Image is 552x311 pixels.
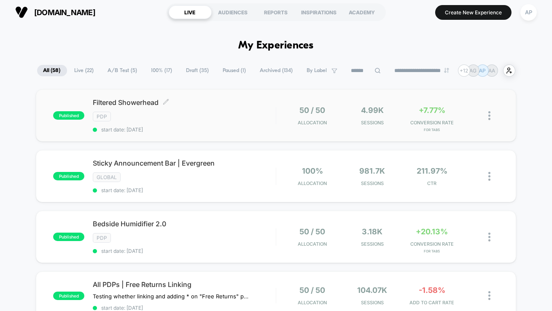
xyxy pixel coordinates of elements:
span: CONVERSION RATE [404,120,460,126]
span: 3.18k [362,227,382,236]
span: published [53,111,84,120]
span: 100% [302,166,323,175]
span: By Label [307,67,327,74]
img: close [488,172,490,181]
span: -1.58% [419,286,445,295]
span: 50 / 50 [300,227,326,236]
div: REPORTS [255,5,298,19]
span: Filtered Showerhead [93,98,276,107]
span: All ( 58 ) [37,65,67,76]
p: AA [488,67,495,74]
img: close [488,233,490,241]
div: AUDIENCES [212,5,255,19]
span: Allocation [298,241,327,247]
span: GLOBAL [93,172,121,182]
button: AP [518,4,539,21]
div: AP [520,4,537,21]
span: for Tabs [404,128,460,132]
span: Sessions [345,300,400,306]
span: start date: [DATE] [93,187,276,193]
span: Sessions [345,120,400,126]
span: start date: [DATE] [93,248,276,254]
span: Archived ( 134 ) [254,65,299,76]
span: [DOMAIN_NAME] [34,8,95,17]
span: published [53,292,84,300]
span: 4.99k [361,106,384,115]
span: 50 / 50 [300,286,326,295]
span: ADD TO CART RATE [404,300,460,306]
div: LIVE [169,5,212,19]
img: close [488,291,490,300]
div: ACADEMY [341,5,384,19]
img: end [444,68,449,73]
span: Allocation [298,120,327,126]
span: A/B Test ( 5 ) [102,65,144,76]
span: Paused ( 1 ) [217,65,253,76]
div: + 12 [458,64,470,77]
button: Create New Experience [435,5,512,20]
span: CTR [404,180,460,186]
span: published [53,172,84,180]
span: Sticky Announcement Bar | Evergreen [93,159,276,167]
span: PDP [93,233,111,243]
span: start date: [DATE] [93,126,276,133]
span: start date: [DATE] [93,305,276,311]
img: close [488,111,490,120]
span: Allocation [298,300,327,306]
span: Testing whether linking and adding * on "Free Returns" plays a role in ATC Rate & CVR [93,293,249,300]
span: Allocation [298,180,327,186]
p: AP [479,67,486,74]
span: Draft ( 35 ) [180,65,215,76]
span: All PDPs | Free Returns Linking [93,280,276,289]
span: Live ( 22 ) [68,65,100,76]
div: INSPIRATIONS [298,5,341,19]
span: 104.07k [357,286,387,295]
span: 981.7k [359,166,385,175]
h1: My Experiences [238,40,314,52]
button: [DOMAIN_NAME] [13,5,98,19]
span: CONVERSION RATE [404,241,460,247]
span: 50 / 50 [300,106,326,115]
span: 211.97% [417,166,447,175]
span: Sessions [345,241,400,247]
span: +20.13% [416,227,448,236]
img: Visually logo [15,6,28,19]
span: published [53,233,84,241]
span: PDP [93,112,111,121]
span: 100% ( 17 ) [145,65,179,76]
span: Bedside Humidifier 2.0 [93,220,276,228]
p: AG [470,67,477,74]
span: for Tabs [404,249,460,253]
span: +7.77% [419,106,445,115]
span: Sessions [345,180,400,186]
